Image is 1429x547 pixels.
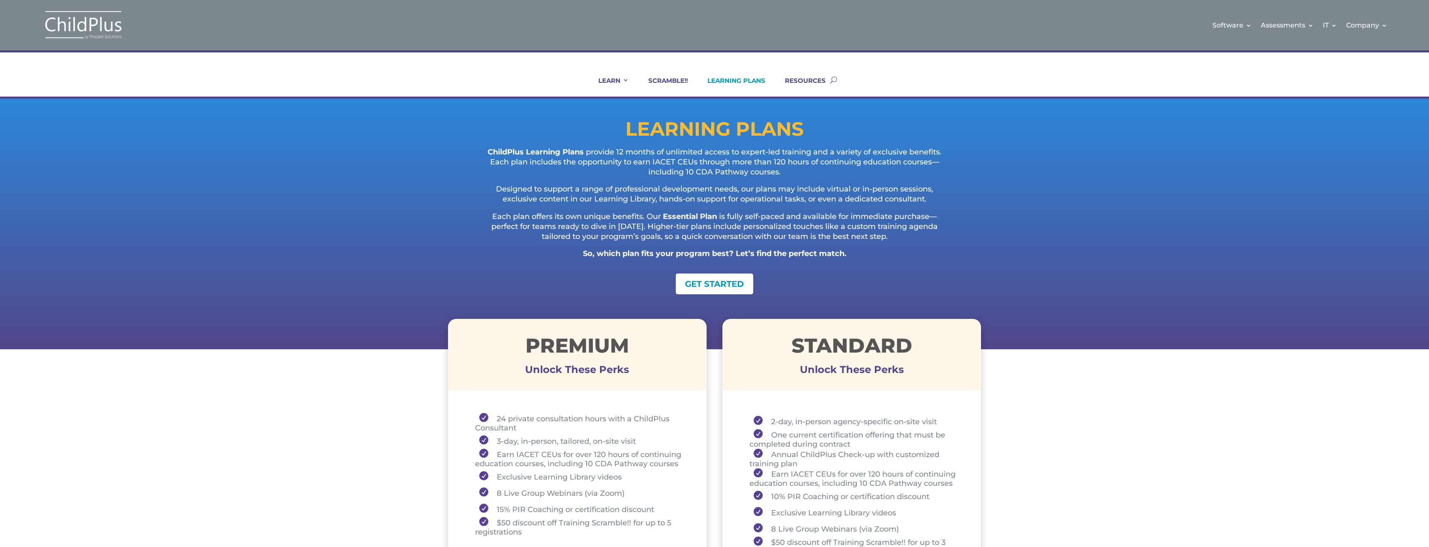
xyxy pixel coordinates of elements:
[749,468,960,488] li: Earn IACET CEUs for over 120 hours of continuing education courses, including 10 CDA Pathway courses
[749,520,960,537] li: 8 Live Group Webinars (via Zoom)
[1323,8,1337,42] a: IT
[722,336,981,360] h1: STANDARD
[475,413,686,433] li: 24 private consultation hours with a ChildPlus Consultant
[676,273,753,294] a: GET STARTED
[697,77,765,97] a: LEARNING PLANS
[448,119,981,143] h1: LEARNING PLANS
[475,433,686,449] li: 3-day, in-person, tailored, on-site visit
[749,504,960,520] li: Exclusive Learning Library videos
[1346,8,1387,42] a: Company
[475,517,686,537] li: $50 discount off Training Scramble!! for up to 5 registrations
[749,488,960,504] li: 10% PIR Coaching or certification discount
[749,449,960,468] li: Annual ChildPlus Check-up with customized training plan
[475,449,686,468] li: Earn IACET CEUs for over 120 hours of continuing education courses, including 10 CDA Pathway courses
[1261,8,1314,42] a: Assessments
[588,77,629,97] a: LEARN
[663,212,717,221] strong: Essential Plan
[448,370,707,374] h3: Unlock These Perks
[583,249,846,258] strong: So, which plan fits your program best? Let’s find the perfect match.
[638,77,688,97] a: SCRAMBLE!!
[475,468,686,485] li: Exclusive Learning Library videos
[722,370,981,374] h3: Unlock These Perks
[448,336,707,360] h1: Premium
[749,413,960,429] li: 2-day, in-person agency-specific on-site visit
[481,147,948,184] p: provide 12 months of unlimited access to expert-led training and a variety of exclusive benefits....
[1212,8,1252,42] a: Software
[475,501,686,517] li: 15% PIR Coaching or certification discount
[749,429,960,449] li: One current certification offering that must be completed during contract
[774,77,826,97] a: RESOURCES
[481,212,948,249] p: Each plan offers its own unique benefits. Our is fully self-paced and available for immediate pur...
[475,485,686,501] li: 8 Live Group Webinars (via Zoom)
[481,184,948,212] p: Designed to support a range of professional development needs, our plans may include virtual or i...
[488,147,584,157] strong: ChildPlus Learning Plans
